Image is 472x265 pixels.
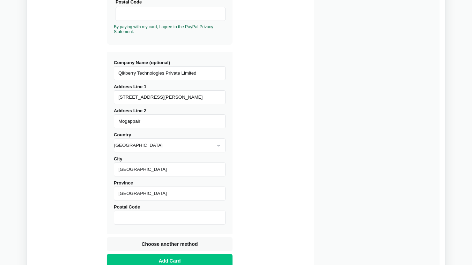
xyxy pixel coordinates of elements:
[119,7,222,21] iframe: Secure Credit Card Frame - Postal Code
[114,114,226,128] input: Address Line 2
[114,24,213,34] a: By paying with my card, I agree to the PayPal Privacy Statement.
[114,132,226,152] label: Country
[114,90,226,104] input: Address Line 1
[114,156,226,176] label: City
[114,187,226,200] input: Province
[114,66,226,80] input: Company Name (optional)
[114,180,226,200] label: Province
[114,204,226,225] label: Postal Code
[114,162,226,176] input: City
[107,237,233,251] button: Choose another method
[114,211,226,225] input: Postal Code
[157,257,182,264] span: Add Card
[140,241,199,248] span: Choose another method
[114,108,226,128] label: Address Line 2
[114,84,226,104] label: Address Line 1
[114,138,226,152] select: Country
[114,60,226,80] label: Company Name (optional)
